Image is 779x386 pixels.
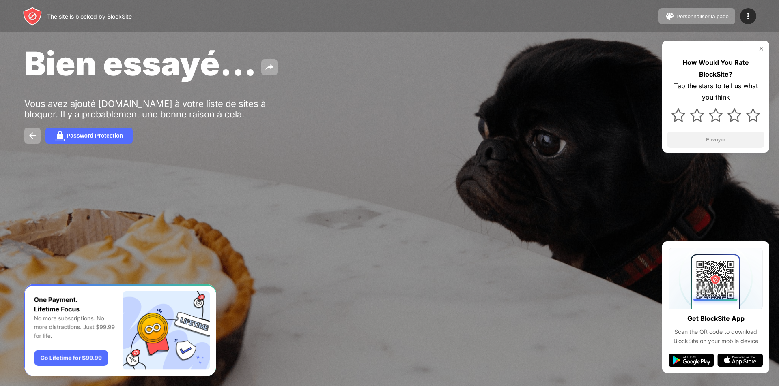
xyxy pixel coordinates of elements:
[67,132,123,139] div: Password Protection
[23,6,42,26] img: header-logo.svg
[667,132,764,148] button: Envoyer
[743,11,753,21] img: menu-icon.svg
[24,98,275,119] div: Vous avez ajouté [DOMAIN_NAME] à votre liste de sites à bloquer. Il y a probablement une bonne ra...
[709,108,723,122] img: star.svg
[45,128,133,144] button: Password Protection
[669,327,763,345] div: Scan the QR code to download BlockSite on your mobile device
[24,284,216,377] iframe: Banner
[671,108,685,122] img: star.svg
[24,44,256,83] span: Bien essayé...
[676,13,729,19] div: Personnaliser la page
[727,108,741,122] img: star.svg
[690,108,704,122] img: star.svg
[658,8,735,24] button: Personnaliser la page
[717,354,763,367] img: app-store.svg
[665,11,675,21] img: pallet.svg
[667,57,764,80] div: How Would You Rate BlockSite?
[669,248,763,309] img: qrcode.svg
[687,313,745,324] div: Get BlockSite App
[55,131,65,141] img: password.svg
[758,45,764,52] img: rate-us-close.svg
[28,131,37,141] img: back.svg
[667,80,764,104] div: Tap the stars to tell us what you think
[47,13,132,20] div: The site is blocked by BlockSite
[669,354,714,367] img: google-play.svg
[746,108,760,122] img: star.svg
[265,62,274,72] img: share.svg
